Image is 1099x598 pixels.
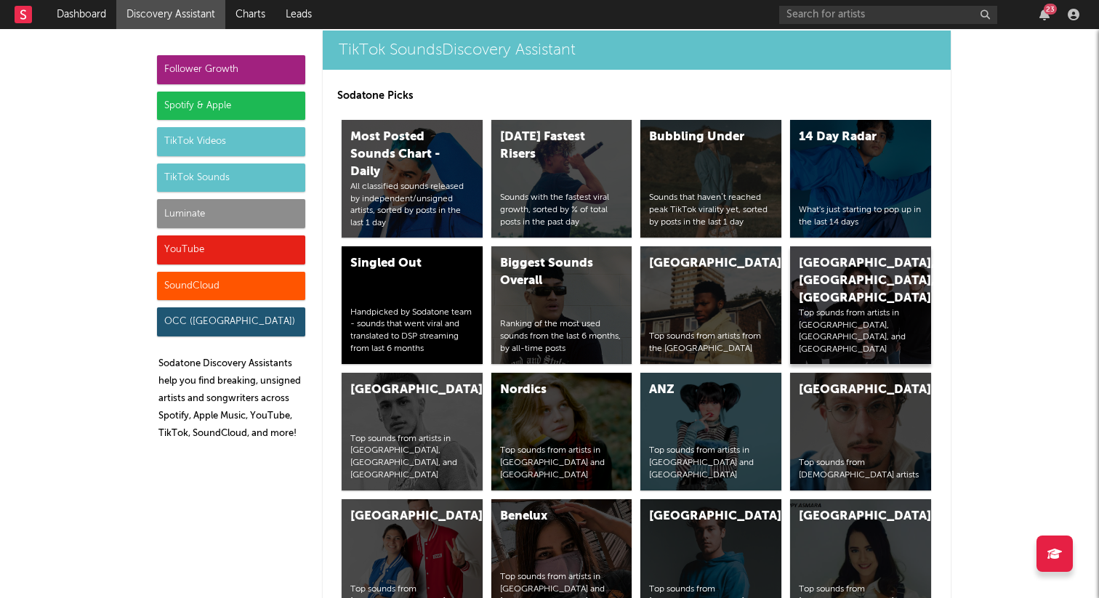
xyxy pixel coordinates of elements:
[649,129,748,146] div: Bubbling Under
[1044,4,1057,15] div: 23
[799,255,898,307] div: [GEOGRAPHIC_DATA], [GEOGRAPHIC_DATA], [GEOGRAPHIC_DATA]
[323,31,951,70] a: TikTok SoundsDiscovery Assistant
[342,120,483,238] a: Most Posted Sounds Chart - DailyAll classified sounds released by independent/unsigned artists, s...
[342,373,483,490] a: [GEOGRAPHIC_DATA]Top sounds from artists in [GEOGRAPHIC_DATA], [GEOGRAPHIC_DATA], and [GEOGRAPHIC...
[790,120,931,238] a: 14 Day RadarWhat's just starting to pop up in the last 14 days
[491,120,632,238] a: [DATE] Fastest RisersSounds with the fastest viral growth, sorted by % of total posts in the past...
[649,381,748,399] div: ANZ
[157,307,305,336] div: OCC ([GEOGRAPHIC_DATA])
[649,445,773,481] div: Top sounds from artists in [GEOGRAPHIC_DATA] and [GEOGRAPHIC_DATA]
[491,246,632,364] a: Biggest Sounds OverallRanking of the most used sounds from the last 6 months, by all-time posts
[350,433,474,482] div: Top sounds from artists in [GEOGRAPHIC_DATA], [GEOGRAPHIC_DATA], and [GEOGRAPHIC_DATA]
[799,204,922,229] div: What's just starting to pop up in the last 14 days
[1039,9,1050,20] button: 23
[500,445,624,481] div: Top sounds from artists in [GEOGRAPHIC_DATA] and [GEOGRAPHIC_DATA]
[799,129,898,146] div: 14 Day Radar
[500,381,599,399] div: Nordics
[157,272,305,301] div: SoundCloud
[779,6,997,24] input: Search for artists
[500,508,599,525] div: Benelux
[337,87,936,105] p: Sodatone Picks
[649,255,748,272] div: [GEOGRAPHIC_DATA]
[157,55,305,84] div: Follower Growth
[640,246,781,364] a: [GEOGRAPHIC_DATA]Top sounds from artists from the [GEOGRAPHIC_DATA]
[350,255,449,272] div: Singled Out
[799,457,922,482] div: Top sounds from [DEMOGRAPHIC_DATA] artists
[790,246,931,364] a: [GEOGRAPHIC_DATA], [GEOGRAPHIC_DATA], [GEOGRAPHIC_DATA]Top sounds from artists in [GEOGRAPHIC_DAT...
[157,127,305,156] div: TikTok Videos
[350,129,449,181] div: Most Posted Sounds Chart - Daily
[491,373,632,490] a: NordicsTop sounds from artists in [GEOGRAPHIC_DATA] and [GEOGRAPHIC_DATA]
[157,92,305,121] div: Spotify & Apple
[157,163,305,193] div: TikTok Sounds
[342,246,483,364] a: Singled OutHandpicked by Sodatone team - sounds that went viral and translated to DSP streaming f...
[350,381,449,399] div: [GEOGRAPHIC_DATA]
[157,199,305,228] div: Luminate
[350,508,449,525] div: [GEOGRAPHIC_DATA]
[799,381,898,399] div: [GEOGRAPHIC_DATA]
[640,373,781,490] a: ANZTop sounds from artists in [GEOGRAPHIC_DATA] and [GEOGRAPHIC_DATA]
[158,355,305,443] p: Sodatone Discovery Assistants help you find breaking, unsigned artists and songwriters across Spo...
[649,508,748,525] div: [GEOGRAPHIC_DATA]
[790,373,931,490] a: [GEOGRAPHIC_DATA]Top sounds from [DEMOGRAPHIC_DATA] artists
[640,120,781,238] a: Bubbling UnderSounds that haven’t reached peak TikTok virality yet, sorted by posts in the last 1...
[500,255,599,290] div: Biggest Sounds Overall
[799,508,898,525] div: [GEOGRAPHIC_DATA]
[649,192,773,228] div: Sounds that haven’t reached peak TikTok virality yet, sorted by posts in the last 1 day
[157,235,305,264] div: YouTube
[350,181,474,230] div: All classified sounds released by independent/unsigned artists, sorted by posts in the last 1 day
[500,129,599,163] div: [DATE] Fastest Risers
[500,318,624,355] div: Ranking of the most used sounds from the last 6 months, by all-time posts
[500,192,624,228] div: Sounds with the fastest viral growth, sorted by % of total posts in the past day
[649,331,773,355] div: Top sounds from artists from the [GEOGRAPHIC_DATA]
[350,307,474,355] div: Handpicked by Sodatone team - sounds that went viral and translated to DSP streaming from last 6 ...
[799,307,922,356] div: Top sounds from artists in [GEOGRAPHIC_DATA], [GEOGRAPHIC_DATA], and [GEOGRAPHIC_DATA]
